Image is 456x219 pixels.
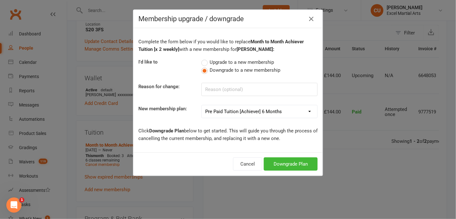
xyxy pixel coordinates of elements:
[138,15,318,23] h4: Membership upgrade / downgrade
[149,128,184,134] b: Downgrade Plan
[138,127,318,142] p: Click below to get started. This will guide you through the process of cancelling the current mem...
[138,58,158,66] label: I'd like to
[237,46,274,52] b: [PERSON_NAME]:
[264,157,318,171] button: Downgrade Plan
[210,66,281,73] span: Downgrade to a new membership
[138,105,187,113] label: New membership plan:
[201,83,318,96] input: Reason (optional)
[138,83,180,90] label: Reason for change:
[233,157,262,171] button: Cancel
[210,58,274,65] span: Upgrade to a new membership
[306,14,316,24] button: Close
[6,198,22,213] iframe: Intercom live chat
[19,198,24,203] span: 1
[138,38,318,53] p: Complete the form below if you would like to replace with a new membership for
